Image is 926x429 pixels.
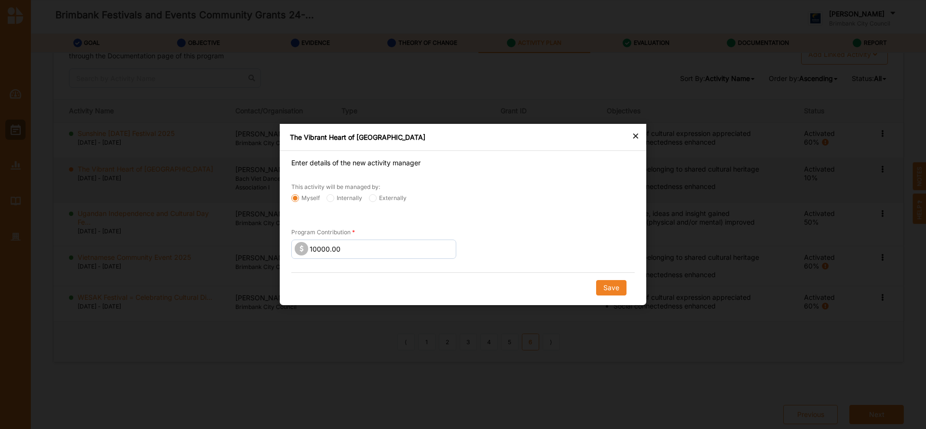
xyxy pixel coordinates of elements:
label: This activity will be managed by: [291,183,380,191]
input: Internally [327,194,334,202]
label: Program Contribution [291,228,355,236]
label: Myself [291,194,320,202]
input: Externally [369,194,377,202]
div: × [632,130,640,141]
label: Enter details of the new activity manager [291,158,421,168]
button: Save [596,280,626,295]
div: The Vibrant Heart of [GEOGRAPHIC_DATA] [290,133,636,142]
label: Externally [369,194,407,202]
label: Internally [327,194,362,202]
input: 0.00 [291,240,456,259]
input: Myself [291,194,299,202]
